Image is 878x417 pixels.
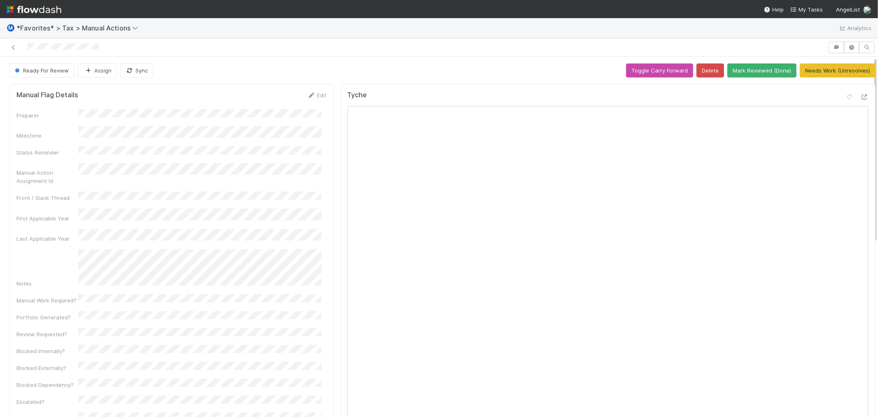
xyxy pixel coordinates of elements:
[7,24,15,31] span: Ⓜ️
[836,6,860,13] span: AngelList
[16,111,78,119] div: Preparer
[800,63,876,77] button: Needs Work (Unresolves)
[790,5,823,14] a: My Tasks
[7,2,61,16] img: logo-inverted-e16ddd16eac7371096b0.svg
[790,6,823,13] span: My Tasks
[16,296,78,305] div: Manual Work Required?
[16,279,78,288] div: Notes
[16,398,78,406] div: Escalated?
[16,169,78,185] div: Manual Action Assignment Id
[626,63,693,77] button: Toggle Carry Forward
[764,5,784,14] div: Help
[347,91,367,99] h5: Tyche
[16,313,78,321] div: Portfolio Generated?
[16,131,78,140] div: Milestone
[16,91,78,99] h5: Manual Flag Details
[16,364,78,372] div: Blocked Externally?
[727,63,796,77] button: Mark Reviewed (Done)
[16,214,78,223] div: First Applicable Year
[16,194,78,202] div: Front / Slack Thread
[16,381,78,389] div: Blocked Dependency?
[307,92,327,98] a: Edit
[863,6,871,14] img: avatar_de77a991-7322-4664-a63d-98ba485ee9e0.png
[16,330,78,338] div: Review Requested?
[77,63,117,77] button: Assign
[696,63,724,77] button: Delete
[839,23,871,33] a: Analytics
[16,234,78,243] div: Last Applicable Year
[16,148,78,157] div: Status Reminder
[120,63,153,77] button: Sync
[16,24,142,32] span: *Favorites* > Tax > Manual Actions
[16,347,78,355] div: Blocked Internally?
